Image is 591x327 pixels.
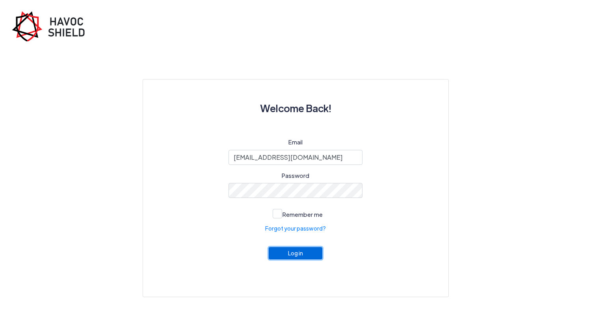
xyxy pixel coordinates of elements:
button: Log in [269,247,322,259]
a: Forgot your password? [265,224,326,233]
img: havoc-shield-register-logo.png [12,11,91,41]
label: Password [282,171,309,180]
label: Email [288,138,303,147]
span: Remember me [282,211,323,218]
h3: Welcome Back! [162,98,429,118]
